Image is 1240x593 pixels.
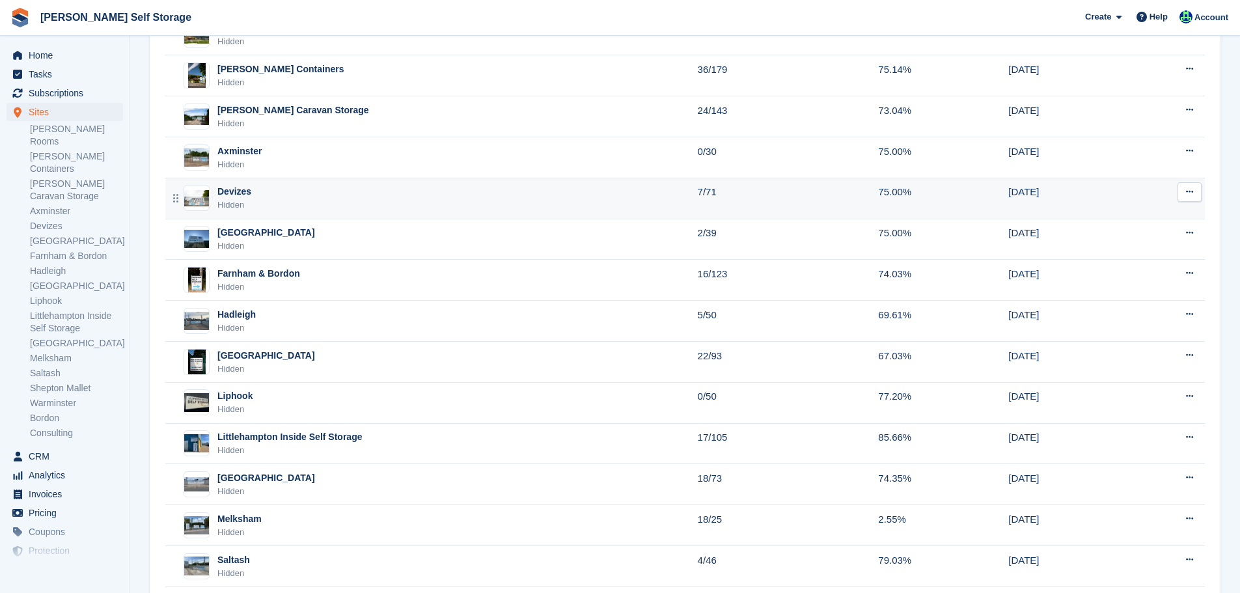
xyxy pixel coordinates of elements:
[184,230,209,249] img: Image of Eastbourne site
[29,65,107,83] span: Tasks
[217,158,262,171] div: Hidden
[184,557,209,575] img: Image of Saltash site
[184,108,209,125] img: Image of Alton Caravan Storage site
[29,46,107,64] span: Home
[30,310,123,335] a: Littlehampton Inside Self Storage
[188,62,206,89] img: Image of Alton Containers site
[7,84,123,102] a: menu
[7,542,123,560] a: menu
[1008,464,1133,505] td: [DATE]
[1008,382,1133,423] td: [DATE]
[698,342,879,383] td: 22/93
[217,403,253,416] div: Hidden
[698,382,879,423] td: 0/50
[7,560,123,579] a: menu
[184,477,209,491] img: Image of Littlehampton site
[30,427,123,439] a: Consulting
[217,62,344,76] div: [PERSON_NAME] Containers
[217,103,369,117] div: [PERSON_NAME] Caravan Storage
[878,423,1008,464] td: 85.66%
[30,352,123,365] a: Melksham
[878,219,1008,260] td: 75.00%
[188,349,206,375] img: Image of Isle Of Wight site
[29,485,107,503] span: Invoices
[878,464,1008,505] td: 74.35%
[188,267,206,293] img: Image of Farnham & Bordon site
[217,389,253,403] div: Liphook
[29,504,107,522] span: Pricing
[30,205,123,217] a: Axminster
[30,123,123,148] a: [PERSON_NAME] Rooms
[217,430,362,444] div: Littlehampton Inside Self Storage
[217,512,262,526] div: Melksham
[30,382,123,394] a: Shepton Mallet
[698,219,879,260] td: 2/39
[1008,137,1133,178] td: [DATE]
[217,185,251,199] div: Devizes
[217,322,256,335] div: Hidden
[698,55,879,96] td: 36/179
[878,546,1008,587] td: 79.03%
[30,412,123,424] a: Bordon
[698,464,879,505] td: 18/73
[30,397,123,409] a: Warminster
[217,267,300,281] div: Farnham & Bordon
[878,342,1008,383] td: 67.03%
[878,301,1008,342] td: 69.61%
[30,178,123,202] a: [PERSON_NAME] Caravan Storage
[29,84,107,102] span: Subscriptions
[698,301,879,342] td: 5/50
[7,523,123,541] a: menu
[878,55,1008,96] td: 75.14%
[878,260,1008,301] td: 74.03%
[878,96,1008,137] td: 73.04%
[30,280,123,292] a: [GEOGRAPHIC_DATA]
[35,7,197,28] a: [PERSON_NAME] Self Storage
[1008,260,1133,301] td: [DATE]
[1008,423,1133,464] td: [DATE]
[1008,342,1133,383] td: [DATE]
[184,393,209,412] img: Image of Liphook site
[7,103,123,121] a: menu
[184,148,209,167] img: Image of Axminster site
[1085,10,1111,23] span: Create
[30,150,123,175] a: [PERSON_NAME] Containers
[217,567,250,580] div: Hidden
[217,363,315,376] div: Hidden
[30,250,123,262] a: Farnham & Bordon
[184,190,209,207] img: Image of Devizes site
[217,35,327,48] div: Hidden
[29,466,107,484] span: Analytics
[7,65,123,83] a: menu
[29,523,107,541] span: Coupons
[217,553,250,567] div: Saltash
[30,295,123,307] a: Liphook
[1150,10,1168,23] span: Help
[217,349,315,363] div: [GEOGRAPHIC_DATA]
[698,178,879,219] td: 7/71
[30,367,123,379] a: Saltash
[217,485,315,498] div: Hidden
[7,485,123,503] a: menu
[698,260,879,301] td: 16/123
[29,560,107,579] span: Settings
[217,145,262,158] div: Axminster
[217,471,315,485] div: [GEOGRAPHIC_DATA]
[878,505,1008,546] td: 2.55%
[1008,219,1133,260] td: [DATE]
[698,137,879,178] td: 0/30
[1008,505,1133,546] td: [DATE]
[30,220,123,232] a: Devizes
[217,444,362,457] div: Hidden
[30,235,123,247] a: [GEOGRAPHIC_DATA]
[217,526,262,539] div: Hidden
[878,382,1008,423] td: 77.20%
[1194,11,1228,24] span: Account
[7,447,123,465] a: menu
[217,117,369,130] div: Hidden
[1008,546,1133,587] td: [DATE]
[1179,10,1192,23] img: Jenna Kennedy
[1008,178,1133,219] td: [DATE]
[878,137,1008,178] td: 75.00%
[184,516,209,535] img: Image of Melksham site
